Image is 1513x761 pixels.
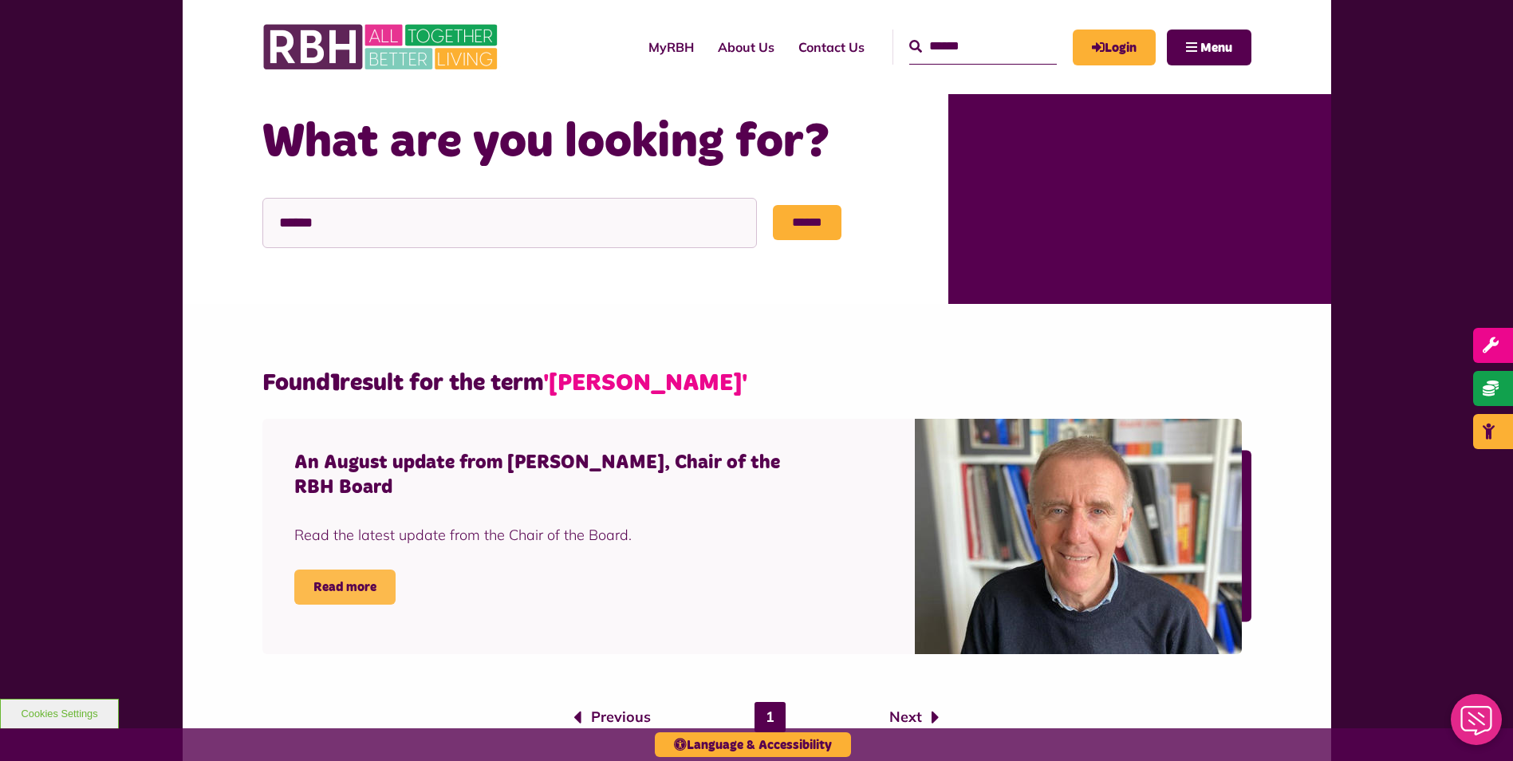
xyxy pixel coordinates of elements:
img: Kevinbrady [915,419,1242,654]
iframe: Netcall Web Assistant for live chat [1441,689,1513,761]
h1: What are you looking for? [262,112,916,174]
strong: 1 [330,371,340,395]
a: About Us [706,26,786,69]
input: Search [909,30,1057,64]
a: MyRBH [1073,30,1156,65]
button: Language & Accessibility [655,732,851,757]
input: Search [262,198,757,248]
img: RBH [262,16,502,78]
h2: Found result for the term [262,368,1251,399]
span: Menu [1200,41,1232,54]
a: Read more An August update from Kevin Brady, Chair of the RBH Board [294,570,396,605]
a: 1 [755,702,786,732]
button: Navigation [1167,30,1251,65]
input: Submit button [773,205,841,240]
a: Contact Us [786,26,877,69]
span: '[PERSON_NAME]' [543,371,747,395]
h4: An August update from [PERSON_NAME], Chair of the RBH Board [294,451,787,500]
a: Previous page [573,707,651,727]
div: Read the latest update from the Chair of the Board. [294,524,787,546]
a: Next page [889,707,940,727]
a: MyRBH [636,26,706,69]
